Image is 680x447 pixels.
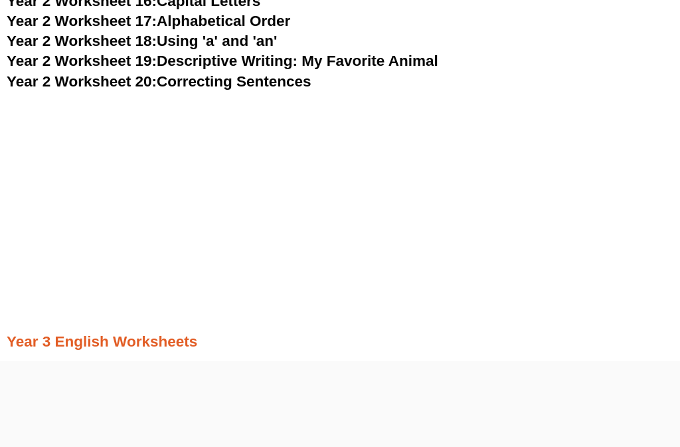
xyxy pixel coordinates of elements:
[7,53,438,69] a: Year 2 Worksheet 19:Descriptive Writing: My Favorite Animal
[7,33,157,49] span: Year 2 Worksheet 18:
[7,73,157,90] span: Year 2 Worksheet 20:
[7,332,673,351] h3: Year 3 English Worksheets
[7,33,277,49] a: Year 2 Worksheet 18:Using 'a' and 'an'
[7,13,157,29] span: Year 2 Worksheet 17:
[7,13,290,29] a: Year 2 Worksheet 17:Alphabetical Order
[7,361,674,444] iframe: Advertisement
[7,73,311,90] a: Year 2 Worksheet 20:Correcting Sentences
[7,53,157,69] span: Year 2 Worksheet 19:
[7,111,673,297] iframe: Advertisement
